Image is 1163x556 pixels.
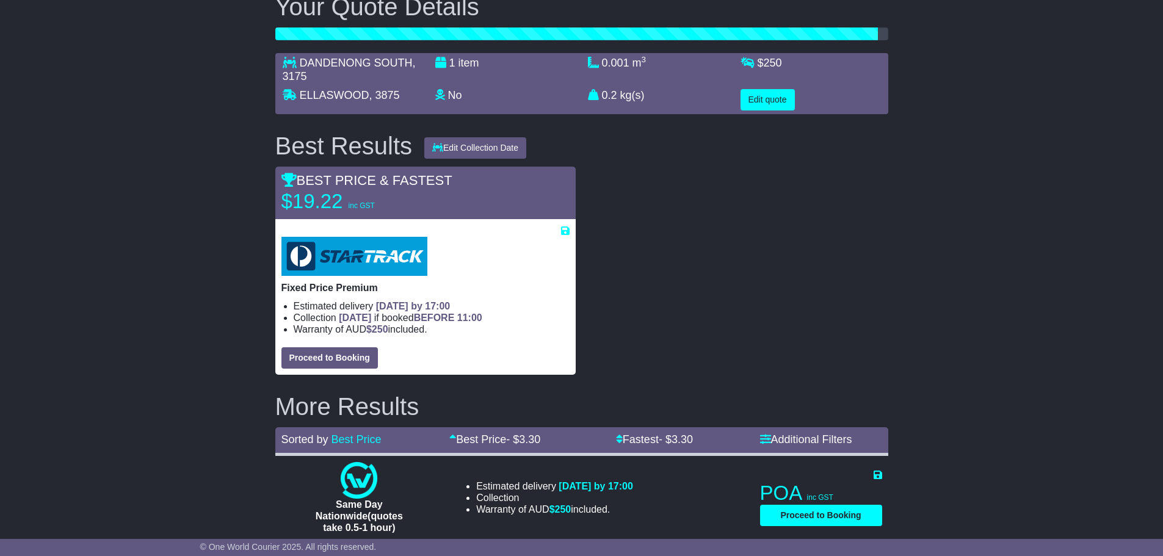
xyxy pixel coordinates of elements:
li: Warranty of AUD included. [294,323,570,335]
button: Edit Collection Date [424,137,526,159]
p: POA [760,481,882,505]
span: $ [549,504,571,514]
span: - $ [506,433,540,446]
span: BEFORE [414,312,455,323]
button: Proceed to Booking [760,505,882,526]
span: $ [758,57,782,69]
a: Fastest- $3.30 [616,433,693,446]
span: DANDENONG SOUTH [300,57,413,69]
span: m [632,57,647,69]
li: Collection [294,312,570,323]
span: if booked [339,312,482,323]
span: BEST PRICE & FASTEST [281,173,452,188]
button: Edit quote [741,89,795,110]
p: Fixed Price Premium [281,282,570,294]
p: $19.22 [281,189,434,214]
a: Additional Filters [760,433,852,446]
span: 250 [372,324,388,334]
span: Same Day Nationwide(quotes take 0.5-1 hour) [316,499,403,533]
span: © One World Courier 2025. All rights reserved. [200,542,377,552]
span: $ [366,324,388,334]
span: Sorted by [281,433,328,446]
span: - $ [659,433,693,446]
span: kg(s) [620,89,645,101]
li: Collection [476,492,633,504]
span: 0.001 [602,57,629,69]
span: item [458,57,479,69]
sup: 3 [642,55,647,64]
li: Estimated delivery [294,300,570,312]
span: , 3875 [369,89,400,101]
span: 0.2 [602,89,617,101]
img: One World Courier: Same Day Nationwide(quotes take 0.5-1 hour) [341,462,377,499]
span: ELLASWOOD [300,89,369,101]
a: Best Price [332,433,382,446]
li: Warranty of AUD included. [476,504,633,515]
h2: More Results [275,393,888,420]
span: 250 [555,504,571,514]
span: [DATE] by 17:00 [376,301,451,311]
span: 11:00 [457,312,482,323]
button: Proceed to Booking [281,347,378,369]
span: inc GST [807,493,833,502]
li: Estimated delivery [476,480,633,492]
span: 3.30 [519,433,540,446]
span: No [448,89,462,101]
a: Best Price- $3.30 [449,433,540,446]
span: 250 [764,57,782,69]
span: [DATE] by 17:00 [559,481,633,491]
span: [DATE] [339,312,371,323]
div: Best Results [269,132,419,159]
span: , 3175 [283,57,416,82]
span: inc GST [349,201,375,210]
span: 3.30 [672,433,693,446]
img: StarTrack: Fixed Price Premium [281,237,427,276]
span: 1 [449,57,455,69]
